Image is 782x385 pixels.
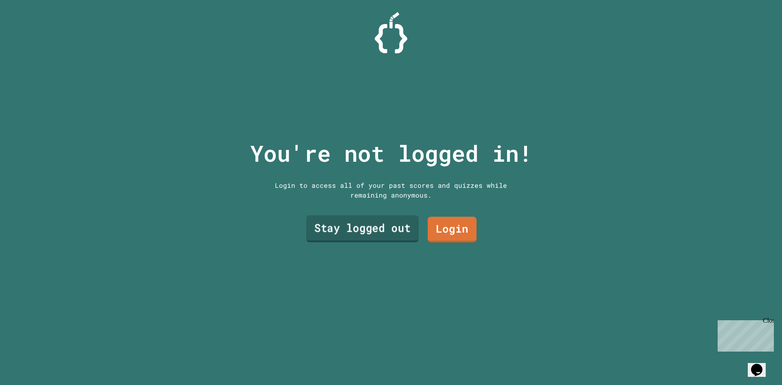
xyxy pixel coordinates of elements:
p: You're not logged in! [250,136,532,170]
a: Stay logged out [306,216,419,242]
div: Login to access all of your past scores and quizzes while remaining anonymous. [269,180,513,200]
iframe: chat widget [714,317,774,352]
div: Chat with us now!Close [3,3,56,52]
img: Logo.svg [375,12,407,53]
a: Login [428,217,477,242]
iframe: chat widget [748,352,774,377]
